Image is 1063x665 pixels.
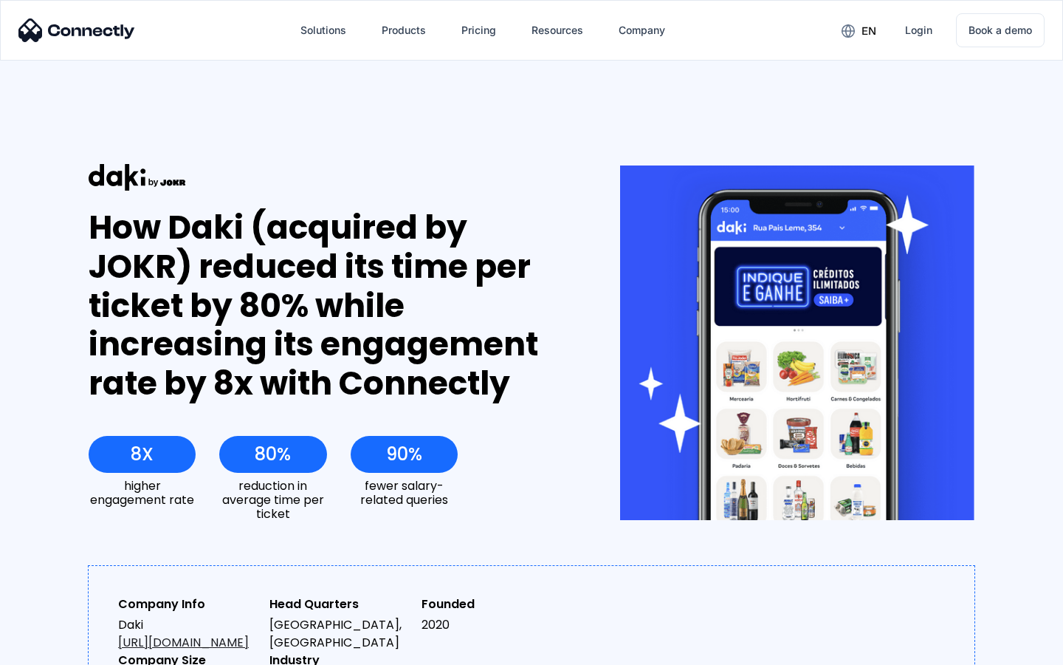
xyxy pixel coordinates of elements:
div: [GEOGRAPHIC_DATA], [GEOGRAPHIC_DATA] [269,616,409,652]
div: higher engagement rate [89,479,196,507]
div: Company [619,20,665,41]
div: Founded [422,596,561,613]
div: en [861,21,876,41]
a: Login [893,13,944,48]
a: [URL][DOMAIN_NAME] [118,634,249,651]
div: Company Info [118,596,258,613]
a: Book a demo [956,13,1045,47]
div: Solutions [300,20,346,41]
a: Pricing [450,13,508,48]
div: Head Quarters [269,596,409,613]
div: Login [905,20,932,41]
div: Pricing [461,20,496,41]
div: 2020 [422,616,561,634]
div: How Daki (acquired by JOKR) reduced its time per ticket by 80% while increasing its engagement ra... [89,208,566,403]
div: fewer salary-related queries [351,479,458,507]
div: Products [382,20,426,41]
div: 80% [255,444,291,465]
aside: Language selected: English [15,639,89,660]
ul: Language list [30,639,89,660]
div: 90% [386,444,422,465]
div: Daki [118,616,258,652]
div: Resources [531,20,583,41]
div: 8X [131,444,154,465]
img: Connectly Logo [18,18,135,42]
div: reduction in average time per ticket [219,479,326,522]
